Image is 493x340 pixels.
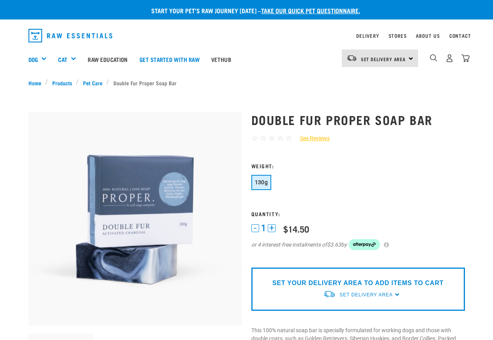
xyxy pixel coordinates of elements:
[349,239,380,250] img: Afterpay
[268,224,276,232] button: +
[134,44,205,75] a: Get started with Raw
[251,134,258,143] span: ☆
[389,34,407,37] a: Stores
[286,134,292,143] span: ☆
[277,134,284,143] span: ☆
[22,26,471,46] nav: dropdown navigation
[445,54,454,62] img: user.png
[260,134,267,143] span: ☆
[346,55,357,62] img: van-moving.png
[416,34,440,37] a: About Us
[339,292,392,298] span: Set Delivery Area
[283,224,309,234] div: $14.50
[28,79,46,87] a: Home
[272,278,444,288] p: SET YOUR DELIVERY AREA TO ADD ITEMS TO CART
[261,9,360,12] a: take our quick pet questionnaire.
[251,211,465,217] h3: Quantity:
[79,79,106,87] a: Pet Care
[251,163,465,169] h3: Weight:
[327,241,341,249] span: $3.63
[361,58,406,60] span: Set Delivery Area
[205,44,237,75] a: Vethub
[449,34,471,37] a: Contact
[251,175,272,190] button: 130g
[82,44,133,75] a: Raw Education
[28,79,465,87] nav: breadcrumbs
[269,134,275,143] span: ☆
[461,54,470,62] img: home-icon@2x.png
[58,55,67,64] a: Cat
[356,34,379,37] a: Delivery
[251,113,465,127] h1: Double Fur Proper Soap Bar
[28,29,113,42] img: Raw Essentials Logo
[48,79,76,87] a: Products
[251,239,465,250] div: or 4 interest-free instalments of by
[251,224,259,232] button: -
[323,290,336,298] img: van-moving.png
[255,179,268,185] span: 130g
[292,134,330,143] a: See Reviews
[28,112,242,326] img: Double fur soap
[261,224,266,232] span: 1
[430,54,437,62] img: home-icon-1@2x.png
[28,55,38,64] a: Dog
